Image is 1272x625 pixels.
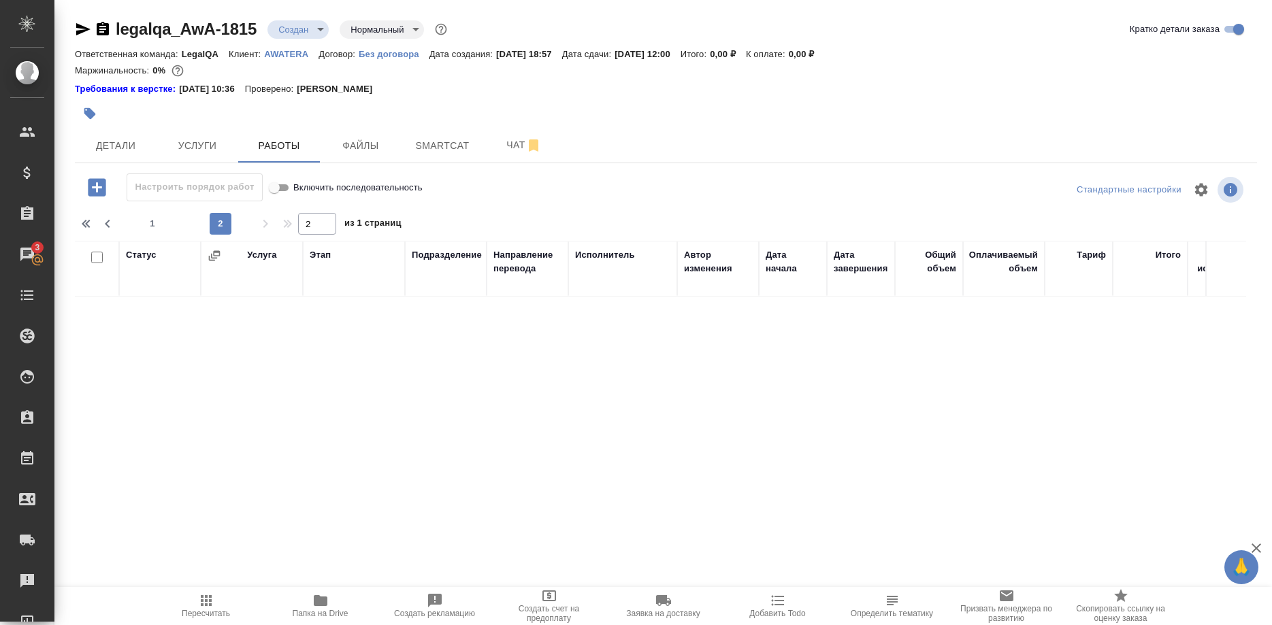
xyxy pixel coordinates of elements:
[412,248,482,262] div: Подразделение
[359,48,429,59] a: Без договора
[75,49,182,59] p: Ответственная команда:
[1194,248,1256,289] div: Прогресс исполнителя в SC
[969,248,1038,275] div: Оплачиваемый объем
[575,248,635,262] div: Исполнитель
[562,49,615,59] p: Дата сдачи:
[78,173,116,201] button: Добавить работу
[75,21,91,37] button: Скопировать ссылку для ЯМессенджера
[152,65,169,75] p: 0%
[75,99,105,129] button: Добавить тэг
[340,20,424,39] div: Создан
[834,248,888,275] div: Дата завершения
[789,49,825,59] p: 0,00 ₽
[1077,248,1106,262] div: Тариф
[75,65,152,75] p: Маржинальность:
[491,137,557,154] span: Чат
[274,24,312,35] button: Создан
[208,249,221,263] button: Сгруппировать
[615,49,681,59] p: [DATE] 12:00
[319,49,359,59] p: Договор:
[432,20,450,38] button: Доп статусы указывают на важность/срочность заказа
[297,82,382,96] p: [PERSON_NAME]
[245,82,297,96] p: Проверено:
[1073,180,1185,201] div: split button
[766,248,820,275] div: Дата начала
[293,181,423,195] span: Включить последовательность
[328,137,393,154] span: Файлы
[710,49,746,59] p: 0,00 ₽
[142,213,163,235] button: 1
[169,62,186,80] button: 16520.40 RUB;
[684,248,752,275] div: Автор изменения
[75,82,179,96] a: Требования к верстке:
[247,248,276,262] div: Услуга
[493,248,561,275] div: Направление перевода
[27,241,48,254] span: 3
[116,20,257,38] a: legalqa_AwA-1815
[346,24,408,35] button: Нормальный
[310,248,331,262] div: Этап
[1156,248,1181,262] div: Итого
[83,137,148,154] span: Детали
[142,217,163,231] span: 1
[902,248,956,275] div: Общий объем
[267,20,329,39] div: Создан
[429,49,496,59] p: Дата создания:
[264,49,319,59] p: AWATERA
[344,215,402,235] span: из 1 страниц
[410,137,475,154] span: Smartcat
[1130,22,1220,36] span: Кратко детали заказа
[165,137,230,154] span: Услуги
[75,82,179,96] div: Нажми, чтобы открыть папку с инструкцией
[1224,550,1258,584] button: 🙏
[126,248,157,262] div: Статус
[1230,553,1253,581] span: 🙏
[229,49,264,59] p: Клиент:
[746,49,789,59] p: К оплате:
[1185,173,1218,206] span: Настроить таблицу
[496,49,562,59] p: [DATE] 18:57
[95,21,111,37] button: Скопировать ссылку
[264,48,319,59] a: AWATERA
[681,49,710,59] p: Итого:
[182,49,229,59] p: LegalQA
[179,82,245,96] p: [DATE] 10:36
[3,237,51,271] a: 3
[359,49,429,59] p: Без договора
[525,137,542,154] svg: Отписаться
[1218,177,1246,203] span: Посмотреть информацию
[246,137,312,154] span: Работы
